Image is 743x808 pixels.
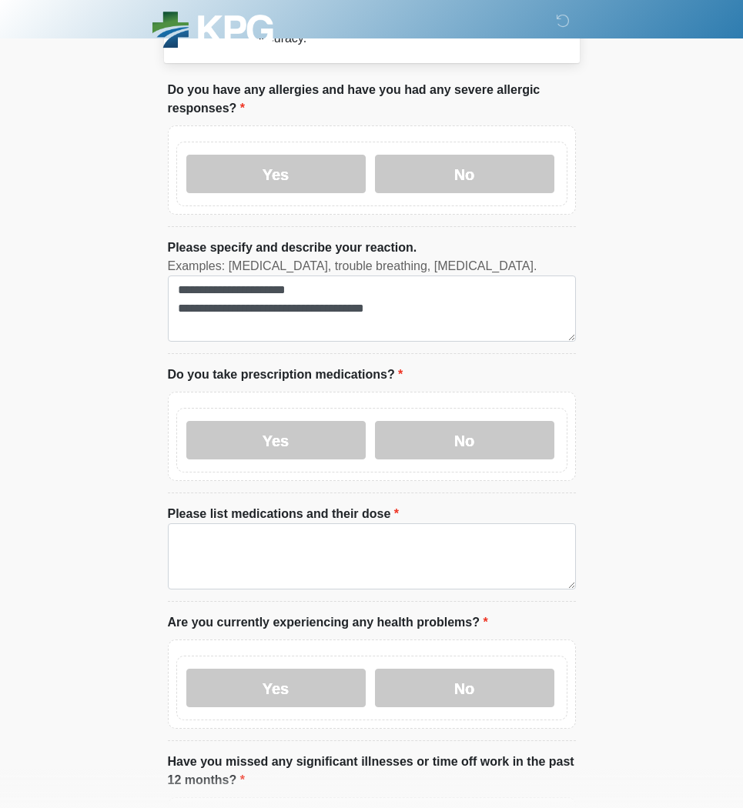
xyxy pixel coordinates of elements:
label: Yes [186,155,366,193]
div: Examples: [MEDICAL_DATA], trouble breathing, [MEDICAL_DATA]. [168,257,576,275]
label: Are you currently experiencing any health problems? [168,613,488,632]
label: Please list medications and their dose [168,505,400,523]
label: Please specify and describe your reaction. [168,239,417,257]
label: Have you missed any significant illnesses or time off work in the past 12 months? [168,753,576,790]
label: Yes [186,669,366,707]
label: Yes [186,421,366,459]
label: Do you take prescription medications? [168,366,403,384]
label: No [375,155,554,193]
img: KPG Healthcare Logo [152,12,273,52]
label: Do you have any allergies and have you had any severe allergic responses? [168,81,576,118]
label: No [375,421,554,459]
label: No [375,669,554,707]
